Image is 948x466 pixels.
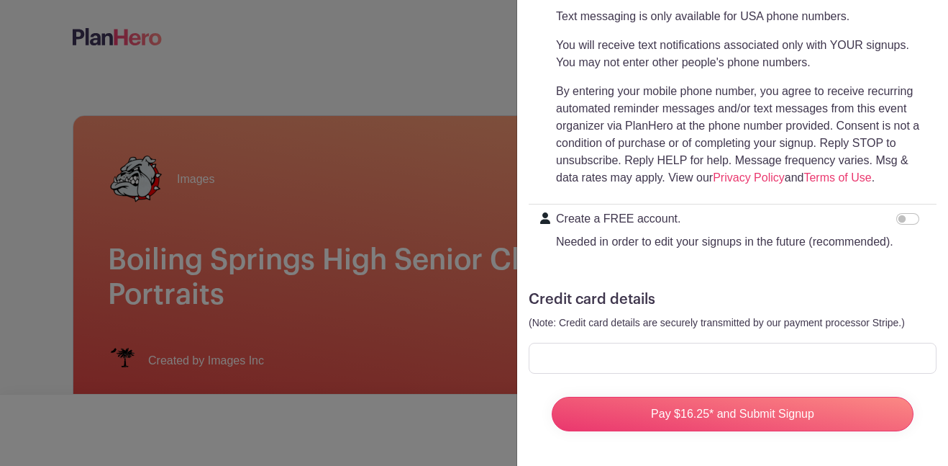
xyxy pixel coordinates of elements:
[552,397,913,431] input: Pay $16.25* and Submit Signup
[713,171,785,184] a: Privacy Policy
[556,37,925,71] p: You will receive text notifications associated only with YOUR signups. You may not enter other pe...
[556,8,925,25] p: Text messaging is only available for USA phone numbers.
[803,171,871,184] a: Terms of Use
[556,233,893,251] p: Needed in order to edit your signups in the future (recommended).
[529,291,936,308] h5: Credit card details
[556,83,925,187] p: By entering your mobile phone number, you agree to receive recurring automated reminder messages ...
[529,317,905,328] small: (Note: Credit card details are securely transmitted by our payment processor Stripe.)
[556,210,893,228] p: Create a FREE account.
[538,351,927,365] iframe: Secure card payment input frame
